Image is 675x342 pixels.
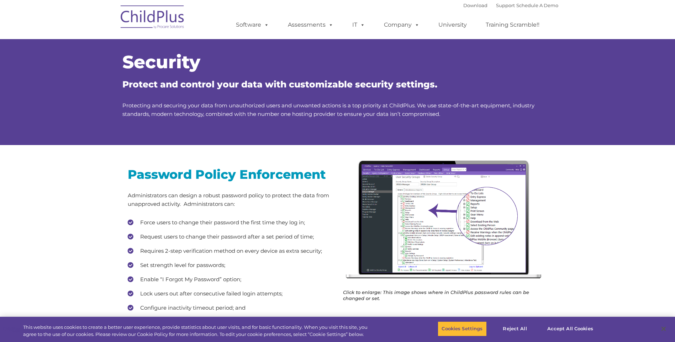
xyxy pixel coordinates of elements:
li: Requires 2-step verification method on every device as extra security; [128,246,332,256]
span: Protecting and securing your data from unauthorized users and unwanted actions is a top priority ... [122,102,534,117]
em: Click to enlarge: This image shows where in ChildPlus password rules can be changed or set. [343,289,529,301]
button: Cookies Settings [438,321,486,336]
p: Administrators can design a robust password policy to protect the data from unapproved activity. ... [128,191,332,208]
li: Set strength level for passwords; [128,260,332,271]
a: Support [496,2,515,8]
li: Enable “I Forgot My Password” option; [128,274,332,285]
span: Security [122,51,200,73]
a: Schedule A Demo [516,2,558,8]
a: Software [229,18,276,32]
button: Accept All Cookies [543,321,597,336]
div: This website uses cookies to create a better user experience, provide statistics about user visit... [23,324,371,338]
font: | [463,2,558,8]
li: Request users to change their password after a set period of time; [128,231,332,242]
li: Lock users out after consecutive failed login attempts; [128,288,332,299]
a: IT [345,18,372,32]
span: Password Policy Enforcement [128,167,326,182]
li: Configure inactivity timeout period; and [128,303,332,313]
a: Training Scramble!! [479,18,547,32]
img: ChildPlus by Procare Solutions [117,0,188,36]
button: Close [656,321,671,337]
button: Reject All [493,321,537,336]
a: Assessments [281,18,341,32]
li: Force users to change their password the first time they log in; [128,217,332,228]
a: University [431,18,474,32]
a: Company [377,18,427,32]
span: Protect and control your data with customizable security settings. [122,79,437,90]
a: Download [463,2,487,8]
img: laptop [343,157,548,284]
